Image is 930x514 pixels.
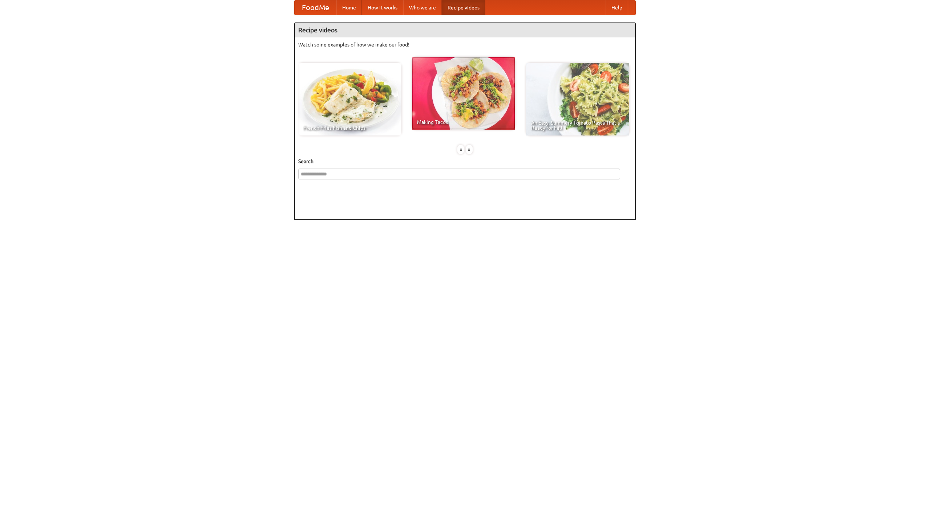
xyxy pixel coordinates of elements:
[298,63,401,135] a: French Fries Fish and Chips
[466,145,473,154] div: »
[336,0,362,15] a: Home
[298,158,632,165] h5: Search
[412,57,515,130] a: Making Tacos
[457,145,464,154] div: «
[417,120,510,125] span: Making Tacos
[403,0,442,15] a: Who we are
[442,0,485,15] a: Recipe videos
[295,0,336,15] a: FoodMe
[303,125,396,130] span: French Fries Fish and Chips
[531,120,624,130] span: An Easy, Summery Tomato Pasta That's Ready for Fall
[362,0,403,15] a: How it works
[295,23,635,37] h4: Recipe videos
[298,41,632,48] p: Watch some examples of how we make our food!
[606,0,628,15] a: Help
[526,63,629,135] a: An Easy, Summery Tomato Pasta That's Ready for Fall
